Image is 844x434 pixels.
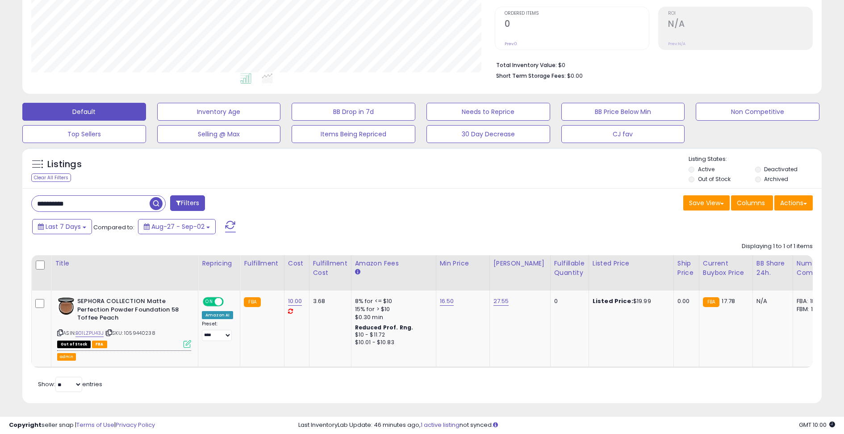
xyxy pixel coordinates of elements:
[202,321,233,341] div: Preset:
[677,297,692,305] div: 0.00
[76,421,114,429] a: Terms of Use
[440,259,486,268] div: Min Price
[561,125,685,143] button: CJ fav
[151,222,205,231] span: Aug-27 - Sep-02
[698,165,714,173] label: Active
[138,219,216,234] button: Aug-27 - Sep-02
[9,421,155,430] div: seller snap | |
[440,297,454,306] a: 16.50
[244,297,260,307] small: FBA
[737,198,765,207] span: Columns
[774,195,813,211] button: Actions
[554,297,582,305] div: 0
[170,195,205,211] button: Filters
[496,61,557,69] b: Total Inventory Value:
[157,125,281,143] button: Selling @ Max
[46,222,81,231] span: Last 7 Days
[668,11,812,16] span: ROI
[313,259,347,278] div: Fulfillment Cost
[698,175,731,183] label: Out of Stock
[105,329,155,337] span: | SKU: 1059440238
[493,297,509,306] a: 27.55
[355,313,429,321] div: $0.30 min
[677,259,695,278] div: Ship Price
[764,165,798,173] label: Deactivated
[244,259,280,268] div: Fulfillment
[731,195,773,211] button: Columns
[797,297,826,305] div: FBA: 18
[92,341,107,348] span: FBA
[722,297,735,305] span: 17.78
[57,341,91,348] span: All listings that are currently out of stock and unavailable for purchase on Amazon
[593,297,667,305] div: $19.99
[764,175,788,183] label: Archived
[31,173,71,182] div: Clear All Filters
[668,41,685,46] small: Prev: N/A
[47,158,82,171] h5: Listings
[797,259,829,278] div: Num of Comp.
[505,19,649,31] h2: 0
[313,297,344,305] div: 3.68
[756,297,786,305] div: N/A
[77,297,186,324] b: SEPHORA COLLECTION Matte Perfection Powder Foundation 58 Toffee Peach
[756,259,789,278] div: BB Share 24h.
[496,59,806,70] li: $0
[355,268,360,276] small: Amazon Fees.
[703,297,719,307] small: FBA
[292,103,415,121] button: BB Drop in 7d
[355,331,429,339] div: $10 - $11.72
[493,259,547,268] div: [PERSON_NAME]
[355,297,429,305] div: 8% for <= $10
[355,259,432,268] div: Amazon Fees
[593,297,633,305] b: Listed Price:
[683,195,730,211] button: Save View
[505,41,517,46] small: Prev: 0
[22,125,146,143] button: Top Sellers
[696,103,819,121] button: Non Competitive
[668,19,812,31] h2: N/A
[202,311,233,319] div: Amazon AI
[116,421,155,429] a: Privacy Policy
[554,259,585,278] div: Fulfillable Quantity
[222,298,237,306] span: OFF
[157,103,281,121] button: Inventory Age
[288,259,305,268] div: Cost
[355,324,414,331] b: Reduced Prof. Rng.
[292,125,415,143] button: Items Being Repriced
[703,259,749,278] div: Current Buybox Price
[38,380,102,388] span: Show: entries
[93,223,134,232] span: Compared to:
[22,103,146,121] button: Default
[426,125,550,143] button: 30 Day Decrease
[57,297,191,347] div: ASIN:
[32,219,92,234] button: Last 7 Days
[561,103,685,121] button: BB Price Below Min
[593,259,670,268] div: Listed Price
[496,72,566,80] b: Short Term Storage Fees:
[204,298,215,306] span: ON
[288,297,302,306] a: 10.00
[797,305,826,313] div: FBM: 1
[689,155,821,164] p: Listing States:
[567,72,583,80] span: $0.00
[75,329,104,337] a: B01LZPU43J
[799,421,835,429] span: 2025-09-10 10:00 GMT
[355,305,429,313] div: 15% for > $10
[426,103,550,121] button: Needs to Reprice
[57,353,76,361] button: admin
[298,421,836,430] div: Last InventoryLab Update: 46 minutes ago, not synced.
[202,259,236,268] div: Repricing
[55,259,194,268] div: Title
[9,421,42,429] strong: Copyright
[742,242,813,251] div: Displaying 1 to 1 of 1 items
[505,11,649,16] span: Ordered Items
[355,339,429,346] div: $10.01 - $10.83
[57,297,75,315] img: 41NBPwzBwSL._SL40_.jpg
[421,421,460,429] a: 1 active listing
